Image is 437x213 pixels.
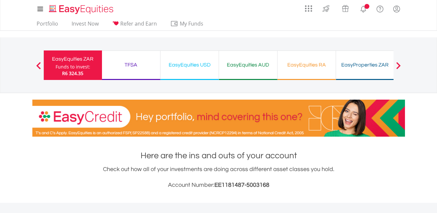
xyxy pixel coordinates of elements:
img: grid-menu-icon.svg [305,5,312,12]
div: EasyEquities USD [164,60,215,69]
a: Home page [46,2,116,15]
div: Check out how all of your investments are doing across different asset classes you hold. [32,165,405,190]
a: Refer and Earn [109,20,160,30]
h3: Account Number: [32,181,405,190]
h1: Here are the ins and outs of your account [32,150,405,162]
span: Refer and Earn [120,20,157,27]
img: EasyEquities_Logo.png [48,4,116,15]
span: EE1181487-5003168 [214,182,269,188]
button: Next [392,65,405,72]
a: AppsGrid [301,2,316,12]
a: FAQ's and Support [372,2,388,15]
img: thrive-v2.svg [321,3,331,14]
div: EasyProperties ZAR [340,60,390,69]
img: EasyCredit Promotion Banner [32,100,405,137]
span: R6 324.35 [62,70,83,76]
div: EasyEquities ZAR [48,54,98,64]
a: Invest Now [69,20,101,30]
div: EasyEquities AUD [223,60,273,69]
div: EasyEquities RA [281,60,332,69]
a: Vouchers [336,2,355,14]
div: TFSA [106,60,156,69]
a: Notifications [355,2,372,15]
span: My Funds [170,19,213,28]
a: My Profile [388,2,405,16]
div: Funds to invest: [56,64,90,70]
button: Previous [32,65,45,72]
a: Portfolio [34,20,61,30]
img: vouchers-v2.svg [340,3,351,14]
